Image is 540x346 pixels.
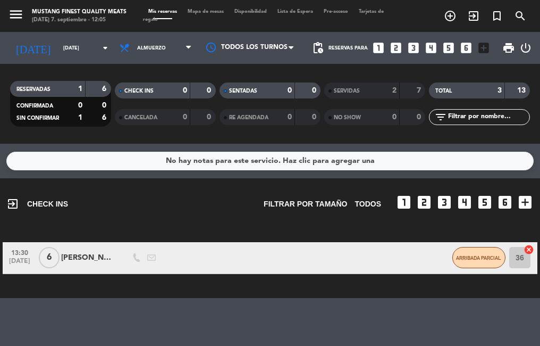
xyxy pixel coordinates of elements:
span: TODOS [355,198,381,210]
i: looks_one [395,194,412,211]
span: TOTAL [435,88,452,94]
span: Reservas para [328,45,368,51]
strong: 0 [312,113,318,121]
span: pending_actions [311,42,324,54]
span: Pre-acceso [318,9,353,14]
button: ARRIBADA PARCIAL [452,247,505,268]
i: [DATE] [8,37,58,59]
i: looks_3 [407,41,420,55]
i: search [514,10,527,22]
div: [PERSON_NAME] [61,252,114,264]
span: CHECK INS [124,88,154,94]
i: exit_to_app [467,10,480,22]
div: Mustang Finest Quality Meats [32,8,126,16]
span: CONFIRMADA [16,103,53,109]
i: looks_4 [424,41,438,55]
strong: 0 [183,87,187,94]
span: Almuerzo [137,45,166,51]
strong: 0 [207,113,213,121]
span: SIN CONFIRMAR [16,116,59,121]
i: looks_6 [496,194,513,211]
strong: 0 [102,102,108,109]
span: [DATE] [6,258,33,270]
span: ARRIBADA PARCIAL [456,255,501,261]
span: RESERVADAS [16,87,50,92]
i: add_box [517,194,534,211]
i: looks_one [372,41,385,55]
strong: 6 [102,114,108,121]
span: NO SHOW [334,115,361,120]
strong: 1 [78,114,82,121]
i: looks_6 [459,41,473,55]
i: looks_3 [436,194,453,211]
i: turned_in_not [491,10,503,22]
i: looks_4 [456,194,473,211]
strong: 6 [102,85,108,93]
span: Disponibilidad [229,9,272,14]
i: power_settings_new [519,42,532,54]
i: looks_two [389,41,403,55]
i: looks_two [416,194,433,211]
strong: 0 [288,87,292,94]
i: filter_list [434,111,447,123]
strong: 0 [312,87,318,94]
div: LOG OUT [519,32,532,64]
span: RE AGENDADA [229,115,268,120]
strong: 0 [183,113,187,121]
span: SENTADAS [229,88,257,94]
span: print [502,42,515,54]
strong: 0 [288,113,292,121]
i: add_circle_outline [444,10,457,22]
div: [DATE] 7. septiembre - 12:05 [32,16,126,24]
strong: 7 [417,87,423,94]
strong: 1 [78,85,82,93]
strong: 13 [517,87,528,94]
i: add_box [477,41,491,55]
span: Filtrar por tamaño [264,198,347,210]
span: CHECK INS [6,197,68,210]
strong: 3 [497,87,502,94]
i: looks_5 [476,194,493,211]
strong: 0 [417,113,423,121]
span: CANCELADA [124,115,157,120]
button: menu [8,6,24,26]
span: Lista de Espera [272,9,318,14]
i: looks_5 [442,41,455,55]
span: Mis reservas [143,9,182,14]
div: No hay notas para este servicio. Haz clic para agregar una [166,155,375,167]
span: 13:30 [6,246,33,258]
span: 6 [39,247,60,268]
strong: 0 [207,87,213,94]
span: Mapa de mesas [182,9,229,14]
i: cancel [524,244,534,255]
input: Filtrar por nombre... [447,111,529,123]
strong: 0 [392,113,396,121]
strong: 2 [392,87,396,94]
strong: 0 [78,102,82,109]
i: exit_to_app [6,197,19,210]
i: menu [8,6,24,22]
i: arrow_drop_down [99,42,112,54]
span: SERVIDAS [334,88,360,94]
